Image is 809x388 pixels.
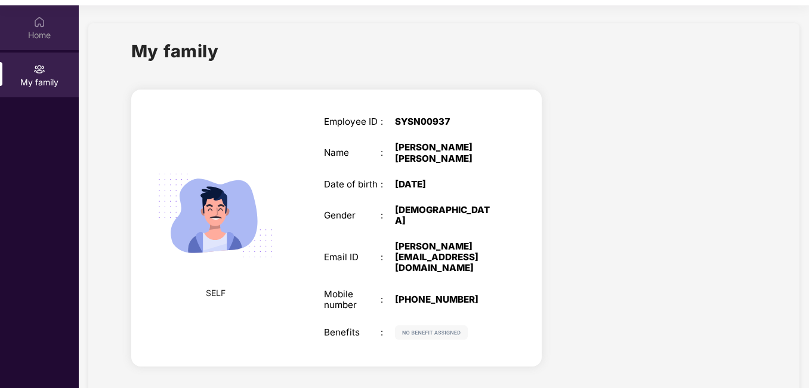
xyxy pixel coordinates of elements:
img: svg+xml;base64,PHN2ZyBpZD0iSG9tZSIgeG1sbnM9Imh0dHA6Ly93d3cudzMub3JnLzIwMDAvc3ZnIiB3aWR0aD0iMjAiIG... [33,16,45,28]
div: : [381,327,395,338]
div: : [381,252,395,263]
span: SELF [206,287,226,300]
div: Employee ID [324,116,381,127]
div: SYSN00937 [395,116,494,127]
div: [DATE] [395,179,494,190]
img: svg+xml;base64,PHN2ZyB3aWR0aD0iMjAiIGhlaWdodD0iMjAiIHZpZXdCb3g9IjAgMCAyMCAyMCIgZmlsbD0ibm9uZSIgeG... [33,63,45,75]
div: Gender [324,210,381,221]
div: [DEMOGRAPHIC_DATA] [395,205,494,226]
div: [PERSON_NAME][EMAIL_ADDRESS][DOMAIN_NAME] [395,241,494,273]
div: : [381,210,395,221]
img: svg+xml;base64,PHN2ZyB4bWxucz0iaHR0cDovL3d3dy53My5vcmcvMjAwMC9zdmciIHdpZHRoPSIyMjQiIGhlaWdodD0iMT... [144,144,286,287]
div: Benefits [324,327,381,338]
div: Name [324,147,381,158]
div: : [381,179,395,190]
div: : [381,294,395,305]
div: [PERSON_NAME] [PERSON_NAME] [395,142,494,164]
div: Mobile number [324,289,381,310]
div: Email ID [324,252,381,263]
div: Date of birth [324,179,381,190]
div: : [381,147,395,158]
div: : [381,116,395,127]
h1: My family [131,38,219,64]
div: [PHONE_NUMBER] [395,294,494,305]
img: svg+xml;base64,PHN2ZyB4bWxucz0iaHR0cDovL3d3dy53My5vcmcvMjAwMC9zdmciIHdpZHRoPSIxMjIiIGhlaWdodD0iMj... [395,325,468,340]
